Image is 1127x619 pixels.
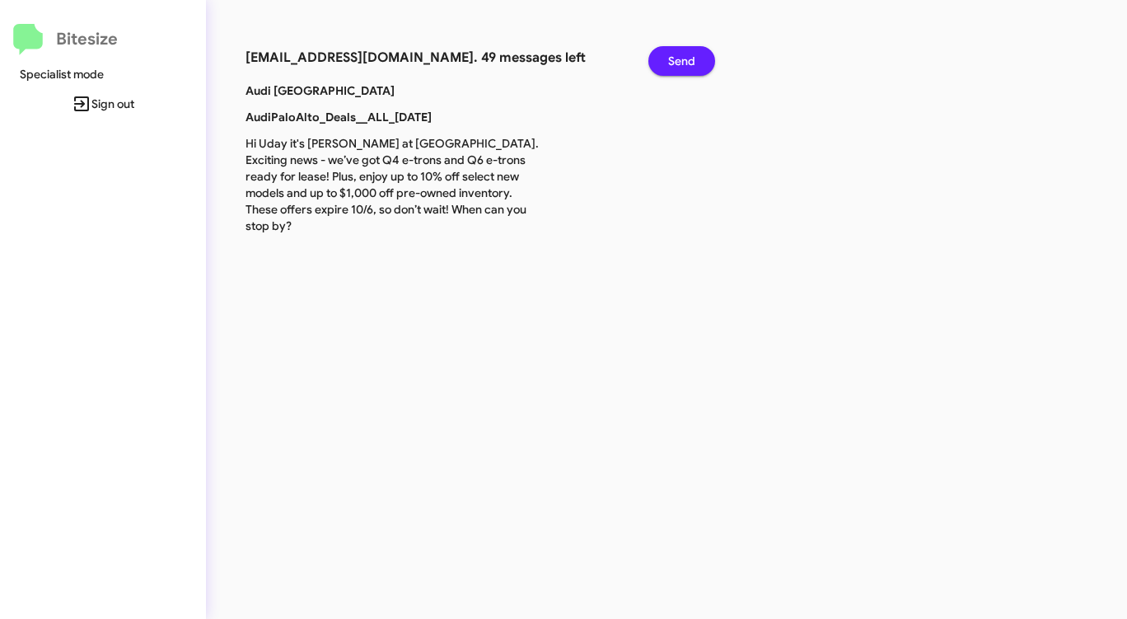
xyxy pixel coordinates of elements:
b: AudiPaloAlto_Deals__ALL_[DATE] [246,110,432,124]
h3: [EMAIL_ADDRESS][DOMAIN_NAME]. 49 messages left [246,46,624,69]
p: Hi Uday it's [PERSON_NAME] at [GEOGRAPHIC_DATA]. Exciting news - we’ve got Q4 e-trons and Q6 e-tr... [233,135,555,234]
b: Audi [GEOGRAPHIC_DATA] [246,83,395,98]
a: Bitesize [13,24,118,55]
span: Send [668,46,695,76]
span: Sign out [13,89,193,119]
button: Send [648,46,715,76]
